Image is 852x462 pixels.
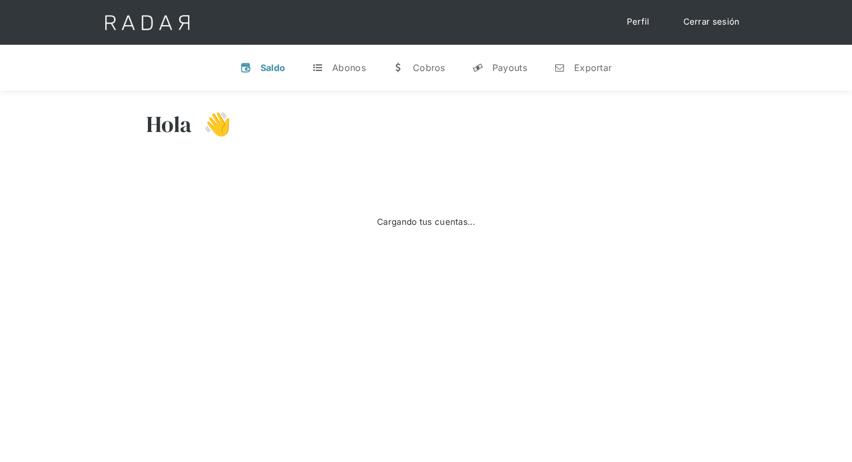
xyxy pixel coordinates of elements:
[616,11,661,33] a: Perfil
[472,62,483,73] div: y
[192,110,231,138] h3: 👋
[260,62,286,73] div: Saldo
[413,62,445,73] div: Cobros
[672,11,751,33] a: Cerrar sesión
[492,62,527,73] div: Payouts
[377,216,475,229] div: Cargando tus cuentas...
[312,62,323,73] div: t
[146,110,192,138] h3: Hola
[240,62,252,73] div: v
[574,62,612,73] div: Exportar
[332,62,366,73] div: Abonos
[554,62,565,73] div: n
[393,62,404,73] div: w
